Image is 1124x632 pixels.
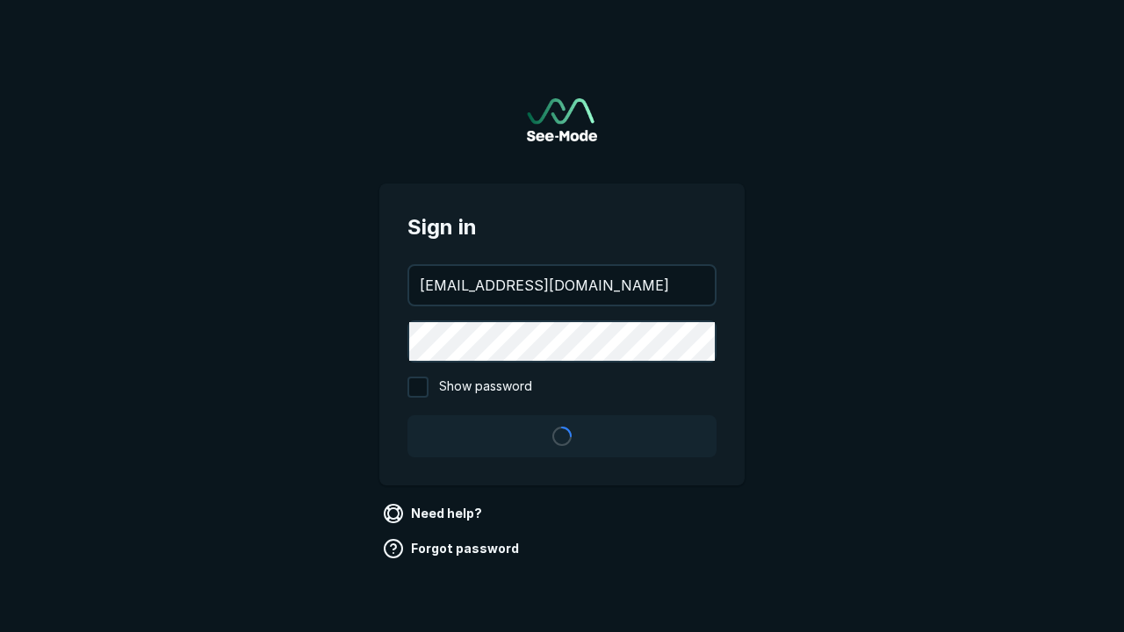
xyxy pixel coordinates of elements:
span: Sign in [407,212,717,243]
input: your@email.com [409,266,715,305]
img: See-Mode Logo [527,98,597,141]
a: Need help? [379,499,489,528]
a: Go to sign in [527,98,597,141]
span: Show password [439,377,532,398]
a: Forgot password [379,535,526,563]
